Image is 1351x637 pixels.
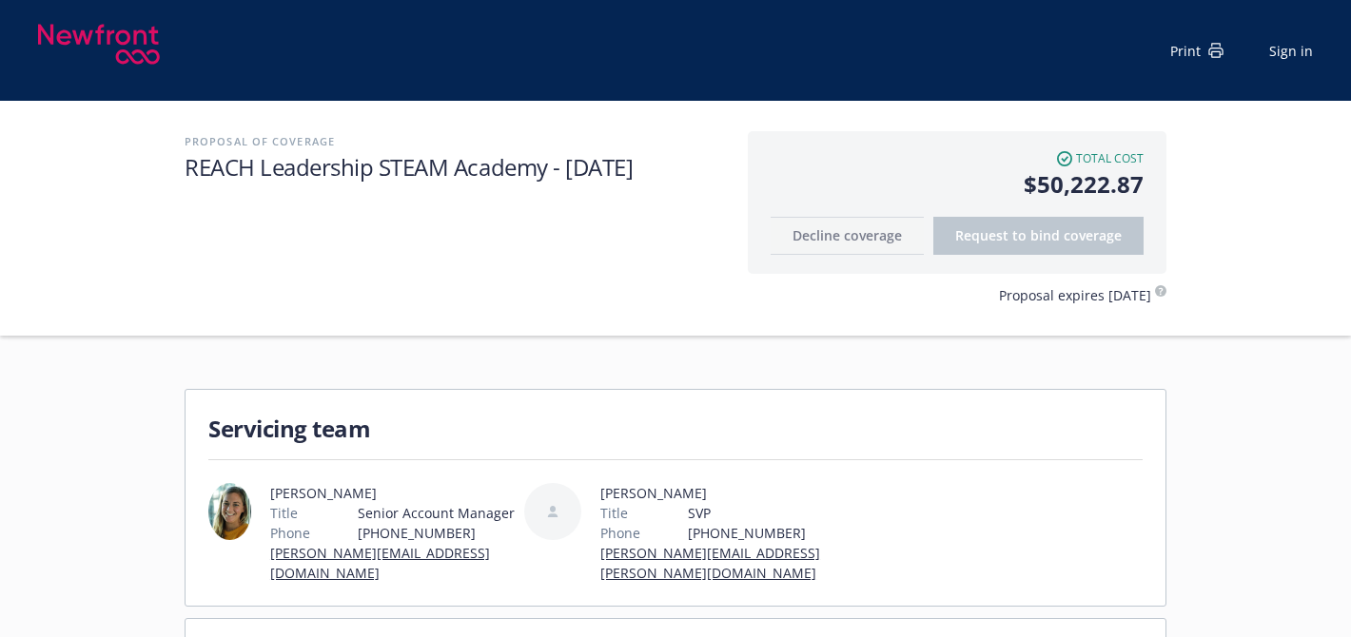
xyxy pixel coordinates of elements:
[771,167,1144,202] span: $50,222.87
[1269,41,1313,61] a: Sign in
[358,523,517,543] span: [PHONE_NUMBER]
[208,483,251,540] img: employee photo
[771,217,924,255] button: Decline coverage
[208,413,1143,444] h1: Servicing team
[688,523,832,543] span: [PHONE_NUMBER]
[270,544,490,582] a: [PERSON_NAME][EMAIL_ADDRESS][DOMAIN_NAME]
[1076,150,1144,167] span: Total cost
[600,503,628,523] span: Title
[270,503,298,523] span: Title
[600,544,820,582] a: [PERSON_NAME][EMAIL_ADDRESS][PERSON_NAME][DOMAIN_NAME]
[1064,226,1122,244] span: coverage
[185,131,729,151] h2: Proposal of coverage
[933,217,1144,255] button: Request to bindcoverage
[270,483,517,503] span: [PERSON_NAME]
[600,523,640,543] span: Phone
[185,151,729,183] h1: REACH Leadership STEAM Academy - [DATE]
[688,503,832,523] span: SVP
[1170,41,1224,61] div: Print
[270,523,310,543] span: Phone
[600,483,832,503] span: [PERSON_NAME]
[955,226,1122,244] span: Request to bind
[793,226,902,244] span: Decline coverage
[358,503,517,523] span: Senior Account Manager
[999,285,1151,305] span: Proposal expires [DATE]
